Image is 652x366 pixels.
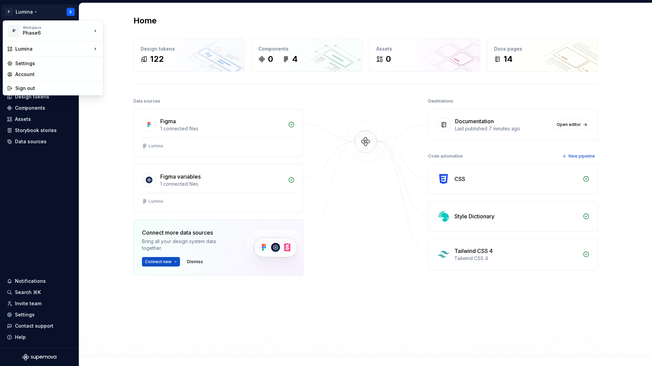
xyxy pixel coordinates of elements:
[8,25,20,37] div: P
[15,71,99,78] div: Account
[15,60,99,67] div: Settings
[23,25,92,30] div: Workspace
[15,85,99,92] div: Sign out
[23,30,80,36] div: Phase6
[15,45,92,52] div: Lumina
